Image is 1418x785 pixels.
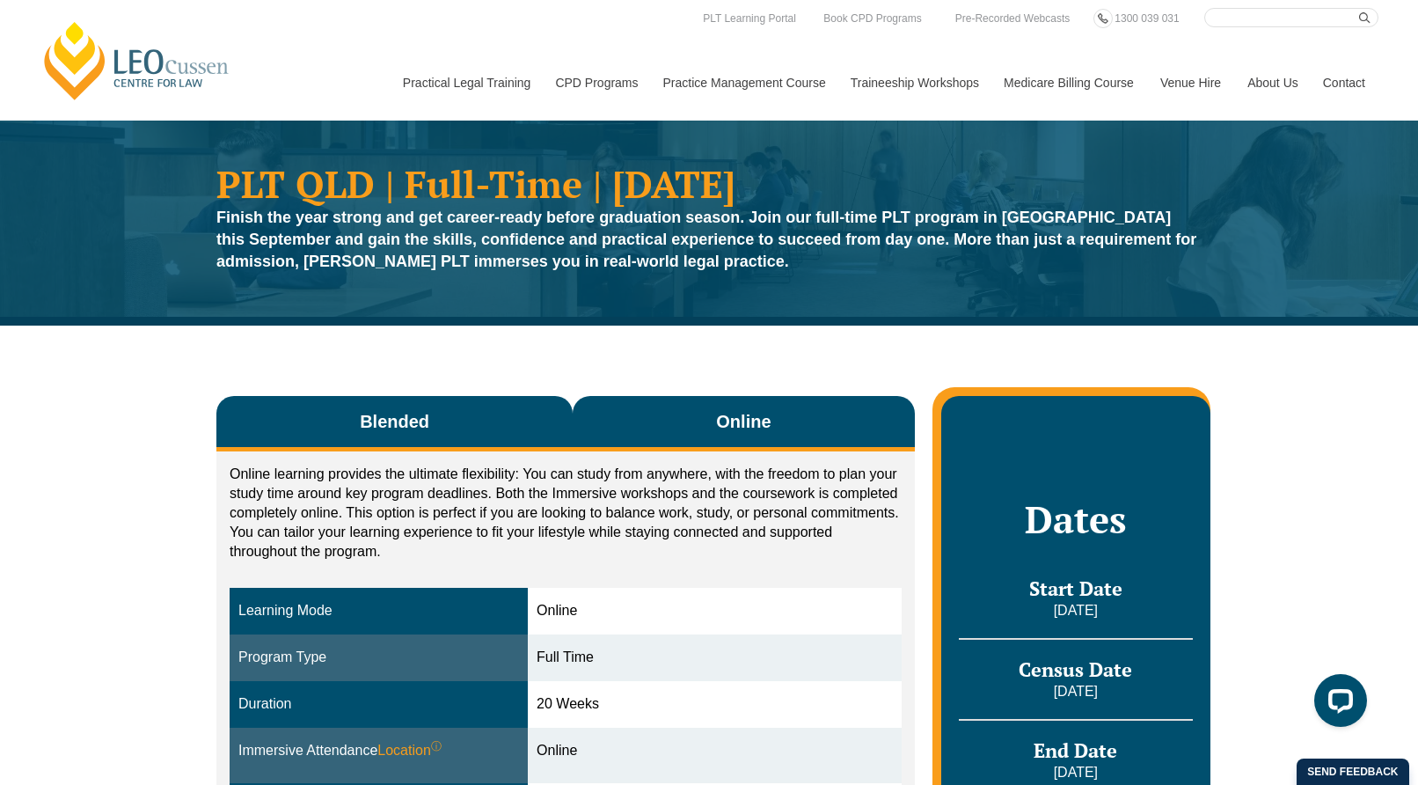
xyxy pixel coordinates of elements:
[537,601,893,621] div: Online
[1019,657,1132,682] span: Census Date
[230,465,902,561] p: Online learning provides the ultimate flexibility: You can study from anywhere, with the freedom ...
[238,648,519,668] div: Program Type
[650,45,837,121] a: Practice Management Course
[537,694,893,715] div: 20 Weeks
[1034,737,1117,763] span: End Date
[40,19,234,102] a: [PERSON_NAME] Centre for Law
[959,763,1193,782] p: [DATE]
[1029,576,1122,601] span: Start Date
[431,740,442,752] sup: ⓘ
[238,694,519,715] div: Duration
[537,741,893,761] div: Online
[1234,45,1310,121] a: About Us
[959,601,1193,620] p: [DATE]
[537,648,893,668] div: Full Time
[377,741,442,761] span: Location
[1300,667,1374,741] iframe: LiveChat chat widget
[238,741,519,761] div: Immersive Attendance
[1310,45,1378,121] a: Contact
[238,601,519,621] div: Learning Mode
[216,209,1196,270] strong: Finish the year strong and get career-ready before graduation season. Join our full-time PLT prog...
[542,45,649,121] a: CPD Programs
[698,9,800,28] a: PLT Learning Portal
[216,165,1202,202] h1: PLT QLD | Full-Time | [DATE]
[1110,9,1183,28] a: 1300 039 031
[951,9,1075,28] a: Pre-Recorded Webcasts
[819,9,925,28] a: Book CPD Programs
[390,45,543,121] a: Practical Legal Training
[959,682,1193,701] p: [DATE]
[990,45,1147,121] a: Medicare Billing Course
[360,409,429,434] span: Blended
[716,409,771,434] span: Online
[1147,45,1234,121] a: Venue Hire
[959,497,1193,541] h2: Dates
[1115,12,1179,25] span: 1300 039 031
[837,45,990,121] a: Traineeship Workshops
